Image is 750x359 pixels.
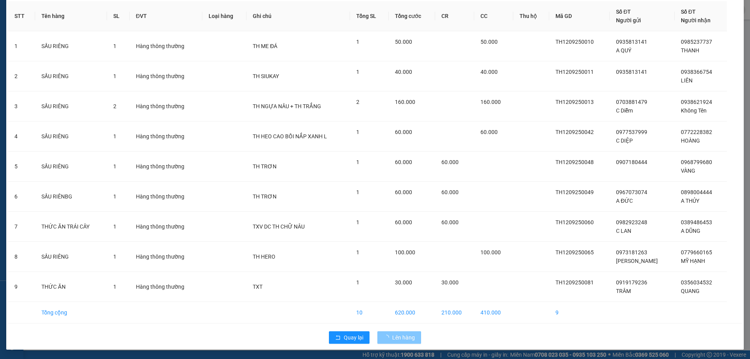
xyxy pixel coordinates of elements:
[480,99,501,105] span: 160.000
[356,159,359,165] span: 1
[35,61,107,91] td: SẦU RIÊNG
[356,39,359,45] span: 1
[350,302,389,323] td: 10
[35,272,107,302] td: THỨC ĂN
[681,47,699,54] span: THANH
[8,272,35,302] td: 9
[555,249,594,255] span: TH1209250065
[130,61,202,91] td: Hàng thông thường
[395,279,412,286] span: 30.000
[8,182,35,212] td: 6
[356,129,359,135] span: 1
[681,17,711,23] span: Người nhận
[253,73,279,79] span: TH SIUKAY
[329,331,370,344] button: rollbackQuay lại
[616,69,647,75] span: 0935813141
[549,302,610,323] td: 9
[356,99,359,105] span: 2
[35,212,107,242] td: THỨC ĂN TRÁI CÂY
[130,152,202,182] td: Hàng thông thường
[480,249,501,255] span: 100.000
[246,1,350,31] th: Ghi chú
[616,9,631,15] span: Số ĐT
[8,212,35,242] td: 7
[681,77,693,84] span: LIÊN
[395,189,412,195] span: 60.000
[616,249,647,255] span: 0973181263
[35,91,107,121] td: SẦU RIÊNG
[350,1,389,31] th: Tổng SL
[392,333,415,342] span: Lên hàng
[107,1,129,31] th: SL
[480,69,498,75] span: 40.000
[8,61,35,91] td: 2
[616,279,647,286] span: 0919179236
[356,69,359,75] span: 1
[113,133,116,139] span: 1
[681,69,712,75] span: 0938366754
[441,219,459,225] span: 60.000
[335,335,341,341] span: rollback
[681,288,700,294] span: QUANG
[35,302,107,323] td: Tổng cộng
[35,1,107,31] th: Tên hàng
[8,91,35,121] td: 3
[130,182,202,212] td: Hàng thông thường
[253,43,277,49] span: TH ME ĐÁ
[35,182,107,212] td: SẦU RIÊNBG
[480,129,498,135] span: 60.000
[8,121,35,152] td: 4
[681,258,705,264] span: MỸ HẠNH
[555,129,594,135] span: TH1209250042
[441,159,459,165] span: 60.000
[616,17,641,23] span: Người gửi
[8,242,35,272] td: 8
[681,129,712,135] span: 0772228382
[549,1,610,31] th: Mã GD
[616,228,631,234] span: C LAN
[8,152,35,182] td: 5
[253,103,321,109] span: TH NGỰA NÂU + TH TRẮNG
[616,39,647,45] span: 0935813141
[395,219,412,225] span: 60.000
[681,39,712,45] span: 0985237737
[555,99,594,105] span: TH1209250013
[395,99,415,105] span: 160.000
[435,1,474,31] th: CR
[616,138,633,144] span: C DIỆP
[681,219,712,225] span: 0389486453
[130,212,202,242] td: Hàng thông thường
[377,331,421,344] button: Lên hàng
[474,302,513,323] td: 410.000
[130,121,202,152] td: Hàng thông thường
[616,47,631,54] span: A QUÝ
[113,43,116,49] span: 1
[113,284,116,290] span: 1
[395,159,412,165] span: 60.000
[435,302,474,323] td: 210.000
[616,189,647,195] span: 0967073074
[395,249,415,255] span: 100.000
[480,39,498,45] span: 50.000
[356,189,359,195] span: 1
[616,258,658,264] span: [PERSON_NAME]
[130,31,202,61] td: Hàng thông thường
[253,133,327,139] span: TH HEO CAO BỒI NẮP XANH L
[356,219,359,225] span: 1
[441,279,459,286] span: 30.000
[253,254,275,260] span: TH HERO
[113,223,116,230] span: 1
[35,121,107,152] td: SẦU RIÊNG
[130,272,202,302] td: Hàng thông thường
[389,302,435,323] td: 620.000
[681,99,712,105] span: 0938621924
[395,69,412,75] span: 40.000
[681,138,700,144] span: HOÀNG
[616,198,633,204] span: A ĐỨC
[130,242,202,272] td: Hàng thông thường
[616,107,633,114] span: C Diễm
[202,1,246,31] th: Loại hàng
[384,335,392,340] span: loading
[681,107,707,114] span: Không Tên
[35,242,107,272] td: SẦU RIÊNG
